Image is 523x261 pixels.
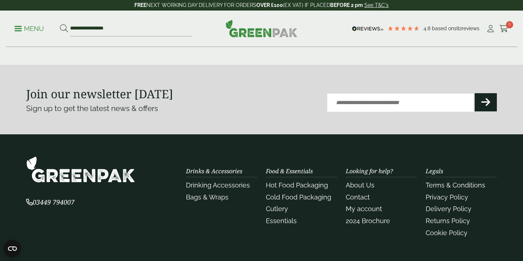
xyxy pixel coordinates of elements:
a: Cutlery [266,205,288,213]
img: GreenPak Supplies [226,20,297,37]
a: Returns Policy [426,217,470,225]
a: Privacy Policy [426,193,468,201]
button: Open CMP widget [4,240,21,257]
a: Drinking Accessories [186,181,250,189]
a: Delivery Policy [426,205,471,213]
a: Cookie Policy [426,229,467,237]
strong: Join our newsletter [DATE] [26,86,173,102]
span: 0 [506,21,513,28]
span: 182 [454,25,462,31]
p: Menu [15,24,44,33]
i: My Account [486,25,495,32]
strong: FREE [134,2,146,8]
a: Essentials [266,217,297,225]
img: REVIEWS.io [352,26,384,31]
a: Cold Food Packaging [266,193,331,201]
a: My account [346,205,382,213]
a: 2024 Brochure [346,217,390,225]
a: Menu [15,24,44,32]
img: GreenPak Supplies [26,156,135,183]
strong: BEFORE 2 pm [330,2,363,8]
p: Sign up to get the latest news & offers [26,103,238,114]
span: 03449 794007 [26,198,74,206]
strong: OVER £100 [256,2,283,8]
a: About Us [346,181,374,189]
a: 0 [499,23,508,34]
span: reviews [462,25,479,31]
span: 4.8 [423,25,432,31]
a: 03449 794007 [26,199,74,206]
div: 4.79 Stars [387,25,420,32]
a: Contact [346,193,370,201]
a: Bags & Wraps [186,193,228,201]
a: See T&C's [364,2,389,8]
i: Cart [499,25,508,32]
a: Terms & Conditions [426,181,485,189]
span: Based on [432,25,454,31]
a: Hot Food Packaging [266,181,328,189]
